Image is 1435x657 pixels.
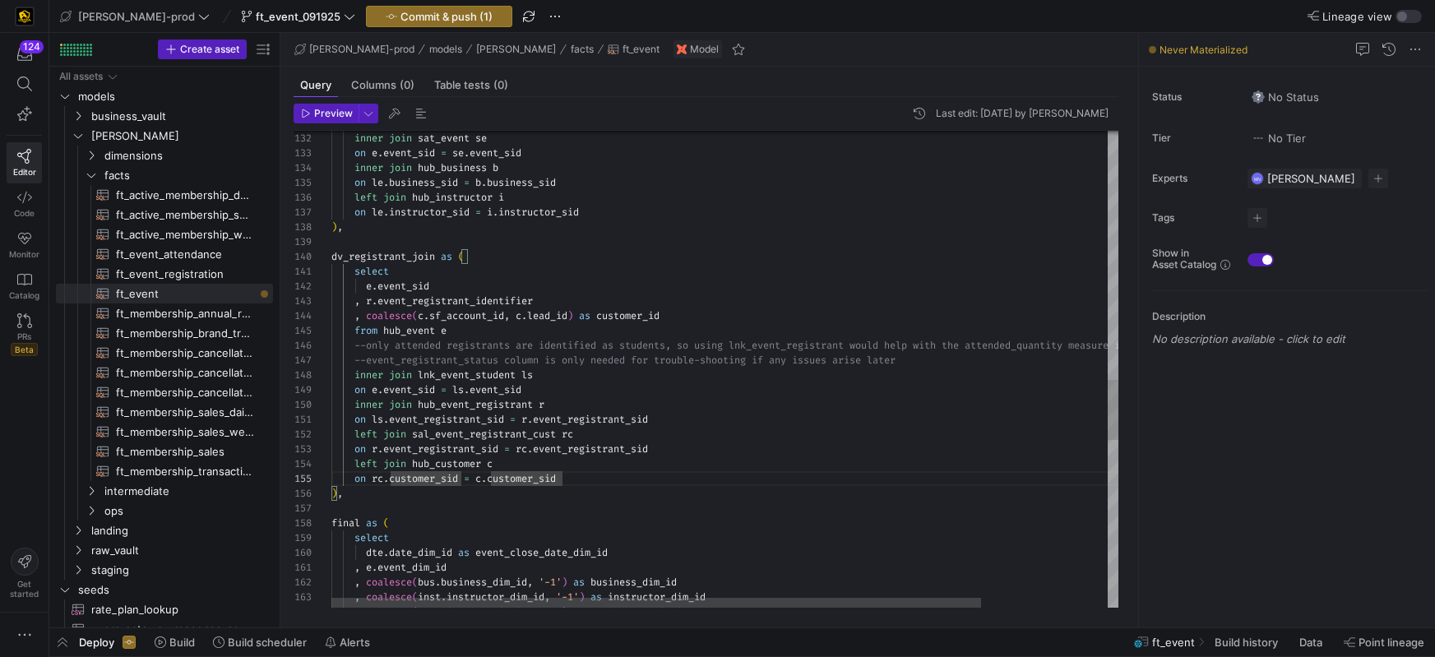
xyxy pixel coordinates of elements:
div: Press SPACE to select this row. [56,442,273,461]
span: event_sid [377,280,429,293]
button: models [425,39,466,59]
span: join [383,457,406,470]
div: 158 [294,516,312,530]
button: facts [567,39,598,59]
div: 159 [294,530,312,545]
a: zuora_gateway_response_codes​​​​​​ [56,619,273,639]
span: Columns [351,80,414,90]
span: Code [14,208,35,218]
div: 147 [294,353,312,368]
span: ( [412,309,418,322]
button: Point lineage [1336,628,1432,656]
span: = [464,472,470,485]
div: 136 [294,190,312,205]
span: e [372,146,377,160]
span: ) [331,487,337,500]
span: r [521,413,527,426]
span: c [418,309,424,322]
div: Press SPACE to select this row. [56,264,273,284]
img: undefined [677,44,687,54]
span: Get started [10,579,39,599]
div: 141 [294,264,312,279]
span: --event_registrant_status column is only needed fo [354,354,642,367]
img: No status [1252,90,1265,104]
span: b [475,176,481,189]
div: Press SPACE to select this row. [56,461,273,481]
a: ft_membership_sales_weekly_forecast​​​​​​​​​​ [56,422,273,442]
span: . [383,206,389,219]
span: . [372,280,377,293]
span: ( [458,250,464,263]
span: . [493,206,498,219]
a: PRsBeta [7,307,42,363]
div: 134 [294,160,312,175]
a: ft_membership_sales​​​​​​​​​​ [56,442,273,461]
span: join [389,132,412,145]
span: ft_membership_brand_transfer​​​​​​​​​​ [116,324,254,343]
span: e [372,383,377,396]
div: MN [1251,172,1264,185]
span: = [510,413,516,426]
span: ft_event_091925 [256,10,340,23]
span: rc [372,472,383,485]
div: Press SPACE to select this row. [56,422,273,442]
p: Description [1152,311,1428,322]
button: [PERSON_NAME]-prod [290,39,419,59]
span: final [331,516,360,530]
span: left [354,191,377,204]
div: Press SPACE to select this row. [56,402,273,422]
div: Press SPACE to select this row. [56,244,273,264]
div: 160 [294,545,312,560]
a: Code [7,183,42,224]
span: [PERSON_NAME]-prod [309,44,414,55]
span: ft_active_membership_daily_forecast​​​​​​​​​​ [116,186,254,205]
span: [PERSON_NAME] [1267,172,1355,185]
span: business_vault [91,107,271,126]
span: (0) [400,80,414,90]
button: Build history [1207,628,1289,656]
div: Press SPACE to select this row. [56,540,273,560]
span: [PERSON_NAME] [476,44,556,55]
span: c [475,472,481,485]
button: 124 [7,39,42,69]
span: = [441,146,447,160]
div: 148 [294,368,312,382]
span: on [354,176,366,189]
div: Press SPACE to select this row. [56,521,273,540]
div: 149 [294,382,312,397]
button: Create asset [158,39,247,59]
div: Press SPACE to select this row. [56,185,273,205]
div: 145 [294,323,312,338]
span: . [377,442,383,456]
a: ft_membership_cancellations_weekly_forecast​​​​​​​​​​ [56,363,273,382]
a: ft_membership_transaction​​​​​​​​​​ [56,461,273,481]
span: . [464,383,470,396]
span: r [366,294,372,308]
button: [PERSON_NAME]-prod [56,6,214,27]
span: ft_event_attendance​​​​​​​​​​ [116,245,254,264]
span: inner [354,398,383,411]
span: event_registrant_identifier [377,294,533,308]
span: event_registrant_sid [533,413,648,426]
span: , [337,487,343,500]
span: Commit & push (1) [400,10,493,23]
div: Last edit: [DATE] by [PERSON_NAME] [936,108,1109,119]
span: instructor_sid [498,206,579,219]
span: select [354,531,389,544]
span: . [521,309,527,322]
button: Getstarted [7,541,42,605]
button: [PERSON_NAME] [472,39,560,59]
span: ls [452,383,464,396]
span: ops [104,502,271,521]
span: Show in Asset Catalog [1152,248,1216,271]
span: hub_event_registrant [418,398,533,411]
span: Beta [11,343,38,356]
span: = [475,206,481,219]
a: https://storage.googleapis.com/y42-prod-data-exchange/images/uAsz27BndGEK0hZWDFeOjoxA7jCwgK9jE472... [7,2,42,30]
button: No tierNo Tier [1248,127,1310,149]
span: , [354,309,360,322]
div: 146 [294,338,312,353]
span: as [366,516,377,530]
span: = [464,176,470,189]
span: models [78,87,271,106]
